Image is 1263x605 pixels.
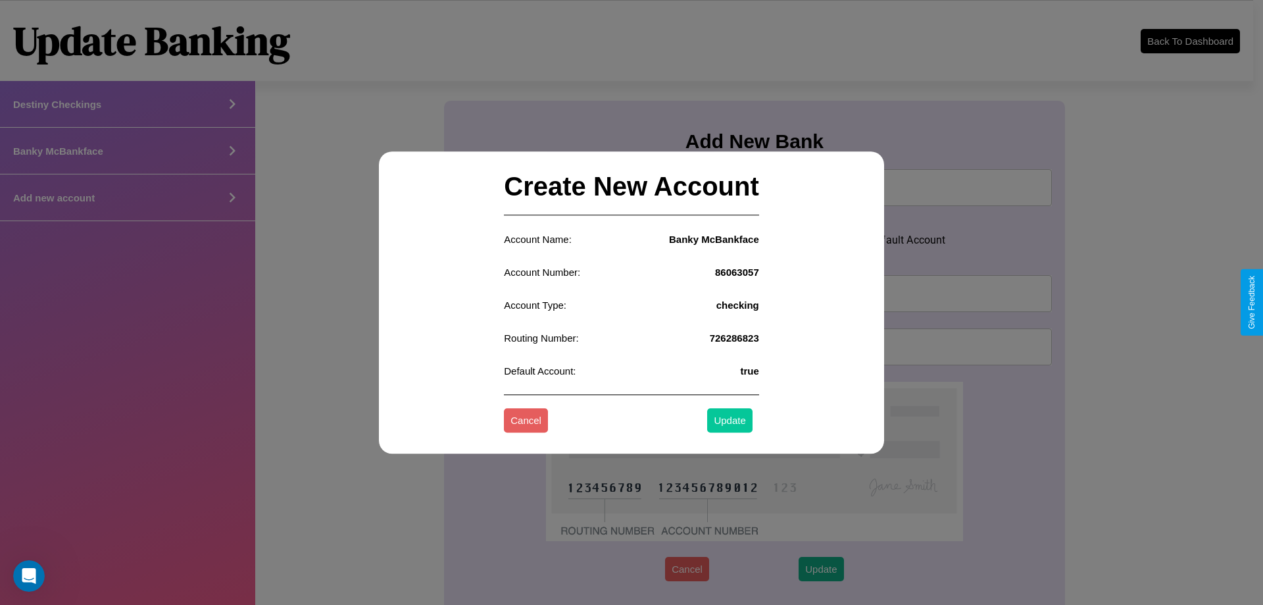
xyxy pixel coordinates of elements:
h4: checking [716,300,759,311]
p: Account Number: [504,263,580,281]
iframe: Intercom live chat [13,560,45,592]
h4: 86063057 [715,267,759,278]
h4: Banky McBankface [669,234,759,245]
p: Account Name: [504,230,572,248]
p: Routing Number: [504,329,578,347]
h4: 726286823 [710,332,759,344]
button: Update [707,409,752,433]
h4: true [740,365,758,377]
p: Default Account: [504,362,576,380]
p: Account Type: [504,296,566,314]
button: Cancel [504,409,548,433]
h2: Create New Account [504,159,759,215]
div: Give Feedback [1247,276,1256,329]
